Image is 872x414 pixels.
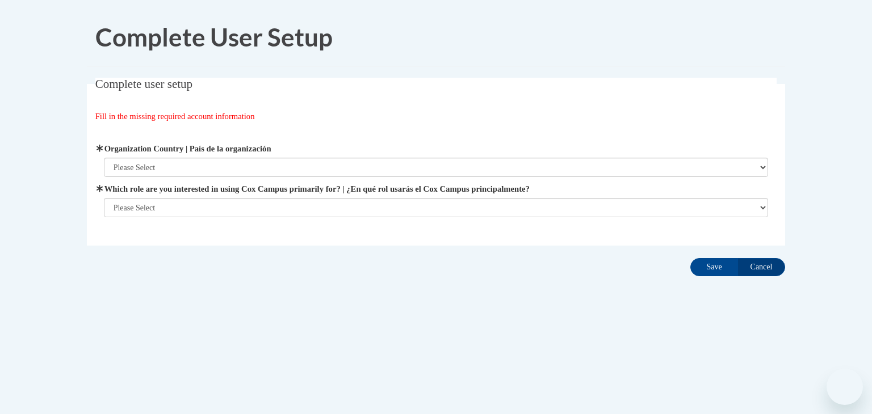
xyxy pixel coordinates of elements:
label: Organization Country | País de la organización [104,142,769,155]
input: Cancel [737,258,785,276]
span: Complete user setup [95,77,192,91]
iframe: Button to launch messaging window [827,369,863,405]
label: Which role are you interested in using Cox Campus primarily for? | ¿En qué rol usarás el Cox Camp... [104,183,769,195]
input: Save [690,258,738,276]
span: Complete User Setup [95,22,333,52]
span: Fill in the missing required account information [95,112,255,121]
